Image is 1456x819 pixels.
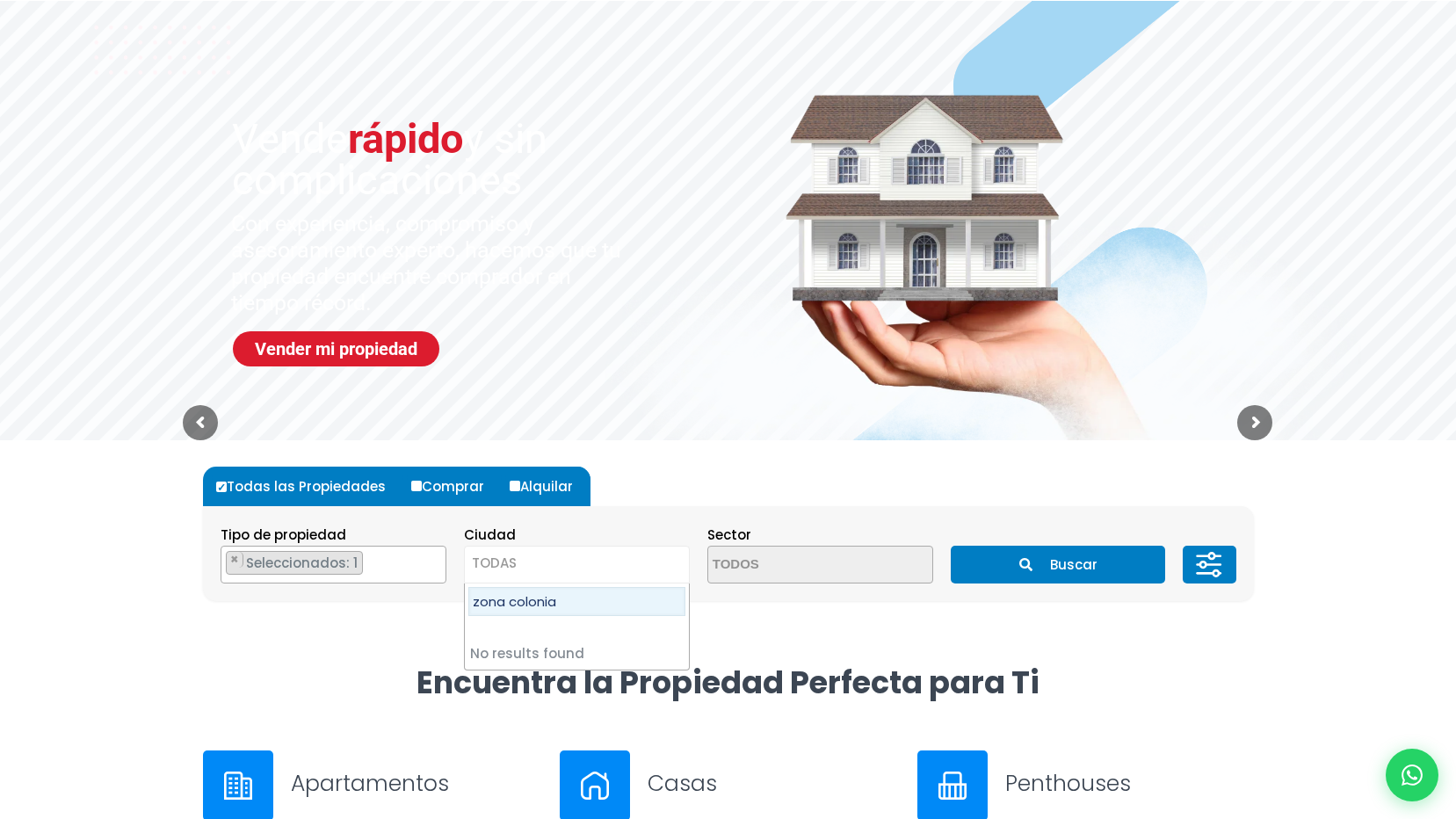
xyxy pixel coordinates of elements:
label: Alquilar [505,467,590,506]
h3: Apartamentos [291,768,540,799]
li: No results found [465,637,689,670]
textarea: Search [221,547,231,584]
input: Comprar [411,481,422,491]
input: Todas las Propiedades [216,482,227,492]
label: Todas las Propiedades [212,467,403,506]
input: Search [468,587,685,616]
sr7-txt: Con experiencia, compromiso y asesoramiento experto, hacemos que tu propiedad encuentre comprador... [231,211,634,316]
span: Sector [707,525,751,544]
label: Comprar [407,467,502,506]
strong: Encuentra la Propiedad Perfecta para Ti [417,661,1039,704]
span: Ciudad [464,525,516,544]
span: TODAS [465,551,689,576]
span: Seleccionados: 1 [244,554,362,572]
span: × [427,552,436,568]
textarea: Search [708,547,879,584]
button: Remove item [227,552,243,568]
span: TODAS [472,554,517,572]
span: rápido [348,114,464,163]
h3: Casas [648,768,896,799]
span: TODAS [464,546,690,583]
button: Remove all items [426,551,437,569]
span: Tipo de propiedad [221,525,346,544]
button: Buscar [951,546,1165,583]
sr7-txt: Vende y sin complicaciones [232,118,670,200]
h3: Penthouses [1005,768,1254,799]
input: Alquilar [510,481,520,491]
li: APARTAMENTO [226,551,363,575]
span: × [230,552,239,568]
a: Vender mi propiedad [233,331,439,366]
